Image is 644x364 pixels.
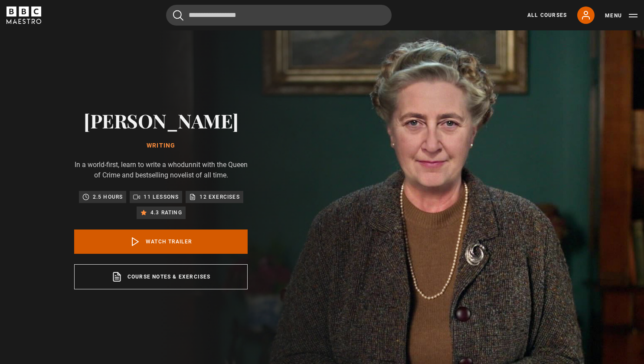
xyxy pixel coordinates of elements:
h1: Writing [74,142,248,149]
button: Toggle navigation [605,11,637,20]
p: 2.5 hours [93,193,123,201]
p: 4.3 rating [150,208,182,217]
p: In a world-first, learn to write a whodunnit with the Queen of Crime and bestselling novelist of ... [74,160,248,180]
button: Submit the search query [173,10,183,21]
p: 12 exercises [199,193,239,201]
input: Search [166,5,392,26]
h2: [PERSON_NAME] [74,109,248,131]
a: Course notes & exercises [74,264,248,289]
a: Watch Trailer [74,230,248,254]
p: 11 lessons [144,193,179,201]
a: All Courses [527,11,567,19]
svg: BBC Maestro [7,7,41,24]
